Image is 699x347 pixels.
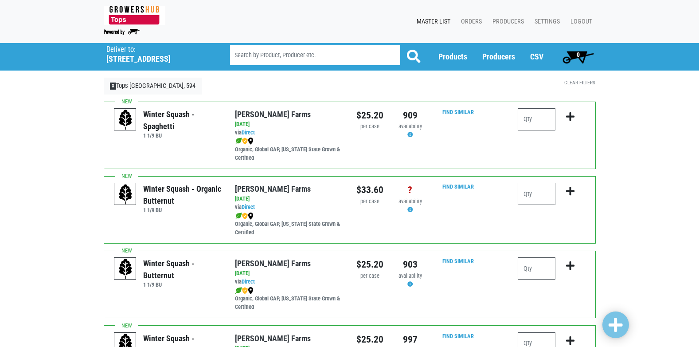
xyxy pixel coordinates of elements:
[442,109,474,115] a: Find Similar
[235,259,311,268] a: [PERSON_NAME] Farms
[235,287,242,294] img: leaf-e5c59151409436ccce96b2ca1b28e03c.png
[235,278,343,286] div: via
[442,258,474,264] a: Find Similar
[143,257,222,281] div: Winter Squash - Butternut
[235,195,343,203] div: [DATE]
[242,213,248,220] img: safety-e55c860ca8c00a9c171001a62a92dabd.png
[242,204,255,210] a: Direct
[114,109,137,131] img: placeholder-variety-43d6402dacf2d531de610a020419775a.svg
[106,45,207,54] p: Deliver to:
[356,122,383,131] div: per case
[558,48,598,66] a: 0
[397,332,424,347] div: 997
[143,207,222,213] h6: 1 1/9 BU
[248,138,254,145] img: map_marker-0e94453035b3232a4d21701695807de9.png
[563,13,596,30] a: Logout
[104,29,141,35] img: Powered by Big Wheelbarrow
[114,183,137,205] img: placeholder-variety-43d6402dacf2d531de610a020419775a.svg
[356,272,383,280] div: per case
[527,13,563,30] a: Settings
[106,43,214,64] span: Tops Mexico, 594 (3385 Main St, Mexico, NY 13114, USA)
[410,13,454,30] a: Master List
[454,13,485,30] a: Orders
[577,51,580,58] span: 0
[398,198,422,205] span: availability
[530,52,543,61] a: CSV
[235,269,343,278] div: [DATE]
[242,287,248,294] img: safety-e55c860ca8c00a9c171001a62a92dabd.png
[397,108,424,122] div: 909
[143,132,222,139] h6: 1 1/9 BU
[356,332,383,347] div: $25.20
[356,108,383,122] div: $25.20
[248,287,254,294] img: map_marker-0e94453035b3232a4d21701695807de9.png
[143,183,222,207] div: Winter Squash - Organic Butternut
[235,286,343,312] div: Organic, Global GAP, [US_STATE] State Grown & Certified
[114,258,137,280] img: placeholder-variety-43d6402dacf2d531de610a020419775a.svg
[442,183,474,190] a: Find Similar
[242,138,248,145] img: safety-e55c860ca8c00a9c171001a62a92dabd.png
[104,78,202,95] a: XTops [GEOGRAPHIC_DATA], 594
[242,278,255,285] a: Direct
[564,79,595,86] a: Clear Filters
[235,138,242,145] img: leaf-e5c59151409436ccce96b2ca1b28e03c.png
[235,212,343,237] div: Organic, Global GAP, [US_STATE] State Grown & Certified
[235,129,343,137] div: via
[230,45,400,65] input: Search by Product, Producer etc.
[248,213,254,220] img: map_marker-0e94453035b3232a4d21701695807de9.png
[235,120,343,129] div: [DATE]
[356,197,383,206] div: per case
[235,334,311,343] a: [PERSON_NAME] Farms
[110,83,117,90] span: X
[143,281,222,288] h6: 1 1/9 BU
[356,257,383,272] div: $25.20
[143,108,222,132] div: Winter Squash - Spaghetti
[356,183,383,197] div: $33.60
[482,52,515,61] a: Producers
[518,108,555,130] input: Qty
[235,137,343,162] div: Organic, Global GAP, [US_STATE] State Grown & Certified
[442,333,474,339] a: Find Similar
[242,129,255,136] a: Direct
[235,110,311,119] a: [PERSON_NAME] Farms
[398,272,422,279] span: availability
[235,213,242,220] img: leaf-e5c59151409436ccce96b2ca1b28e03c.png
[398,123,422,130] span: availability
[485,13,527,30] a: Producers
[438,52,467,61] a: Products
[104,6,165,25] img: 279edf242af8f9d49a69d9d2afa010fb.png
[235,184,311,193] a: [PERSON_NAME] Farms
[235,203,343,212] div: via
[106,54,207,64] h5: [STREET_ADDRESS]
[518,183,555,205] input: Qty
[397,257,424,272] div: 903
[397,183,424,197] div: ?
[518,257,555,280] input: Qty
